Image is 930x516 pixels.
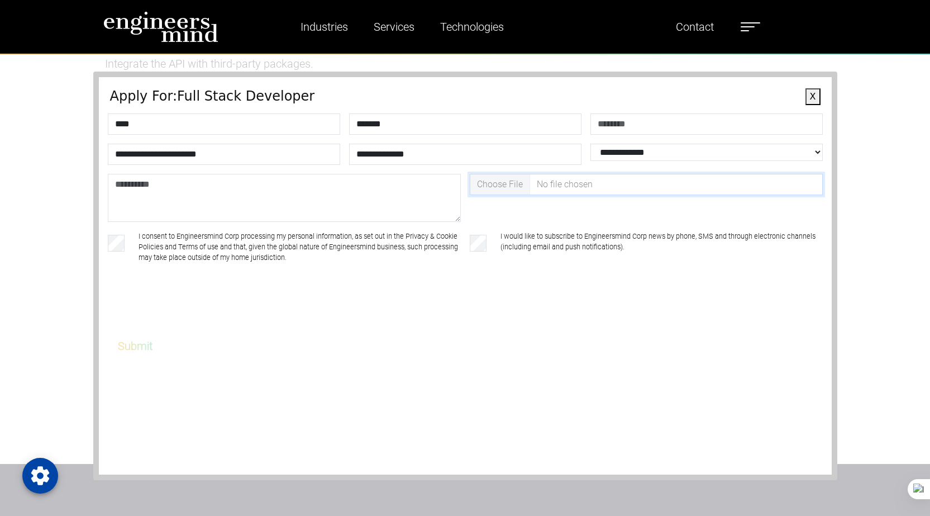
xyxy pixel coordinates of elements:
[110,88,821,105] h4: Apply For: Full Stack Developer
[671,14,718,40] a: Contact
[805,88,821,105] button: X
[103,11,218,42] img: logo
[500,231,823,263] label: I would like to subscribe to Engineersmind Corp news by phone, SMS and through electronic channel...
[139,231,461,263] label: I consent to Engineersmind Corp processing my personal information, as set out in the Privacy & C...
[296,14,352,40] a: Industries
[369,14,419,40] a: Services
[110,291,280,334] iframe: reCAPTCHA
[436,14,508,40] a: Technologies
